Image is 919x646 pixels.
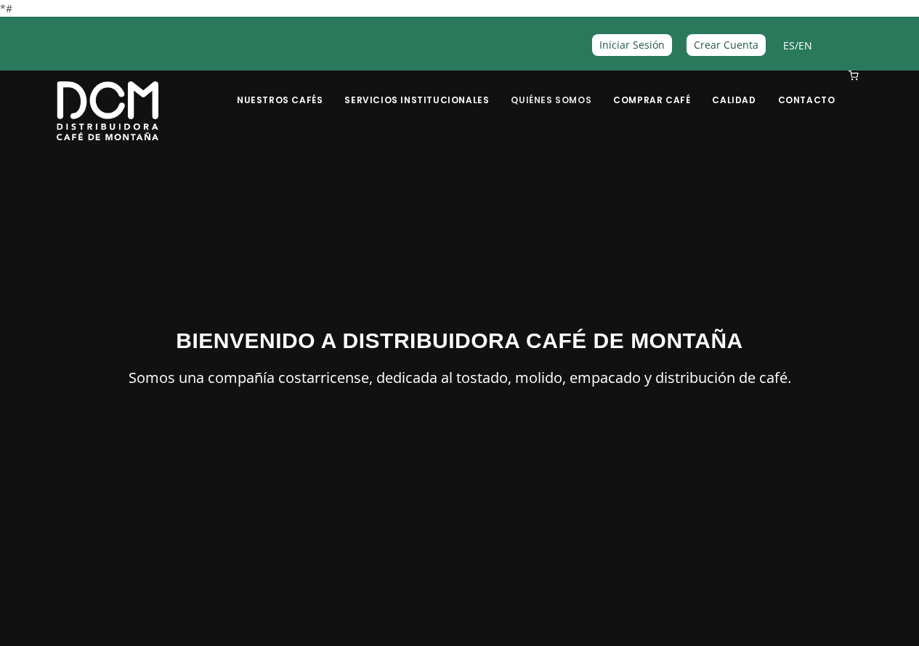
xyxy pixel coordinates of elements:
[228,72,331,106] a: Nuestros Cafés
[57,366,863,390] p: Somos una compañía costarricense, dedicada al tostado, molido, empacado y distribución de café.
[336,72,498,106] a: Servicios Institucionales
[57,324,863,357] h3: BIENVENIDO A DISTRIBUIDORA CAFÉ DE MONTAÑA
[604,72,699,106] a: Comprar Café
[798,39,812,52] a: EN
[783,39,795,52] a: ES
[703,72,764,106] a: Calidad
[592,34,672,55] a: Iniciar Sesión
[502,72,600,106] a: Quiénes Somos
[769,72,844,106] a: Contacto
[687,34,766,55] a: Crear Cuenta
[783,37,812,54] span: /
